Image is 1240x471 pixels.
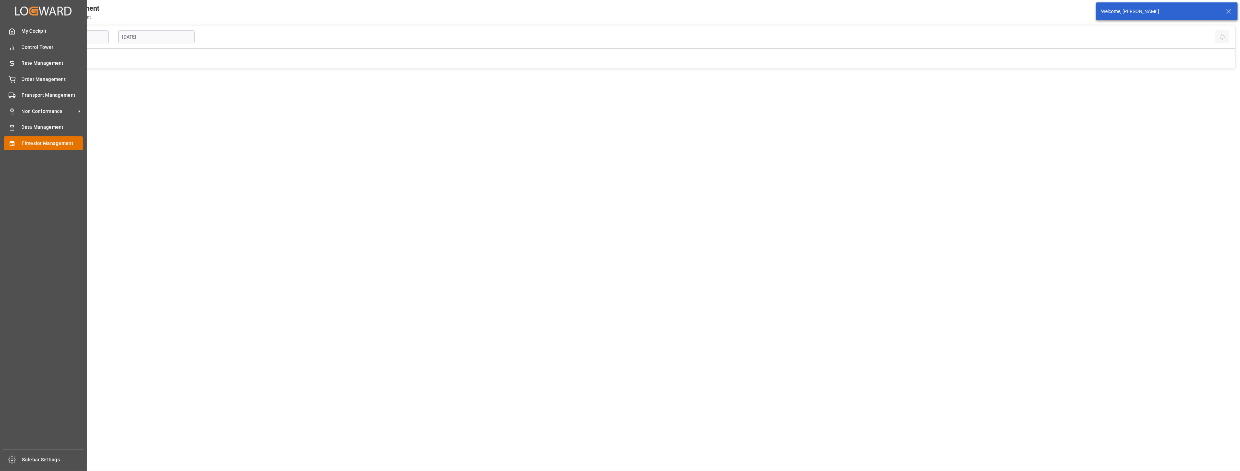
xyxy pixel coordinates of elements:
a: Timeslot Management [4,136,83,150]
a: Control Tower [4,40,83,54]
input: DD-MM-YYYY [118,30,195,43]
span: Timeslot Management [22,140,83,147]
span: Order Management [22,76,83,83]
span: Non Conformance [22,108,76,115]
span: Control Tower [22,44,83,51]
a: Rate Management [4,56,83,70]
span: My Cockpit [22,28,83,35]
div: Welcome, [PERSON_NAME] [1101,8,1219,15]
span: Rate Management [22,60,83,67]
span: Transport Management [22,92,83,99]
a: Transport Management [4,88,83,102]
a: My Cockpit [4,24,83,38]
a: Data Management [4,121,83,134]
span: Sidebar Settings [22,456,84,463]
span: Data Management [22,124,83,131]
a: Order Management [4,72,83,86]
